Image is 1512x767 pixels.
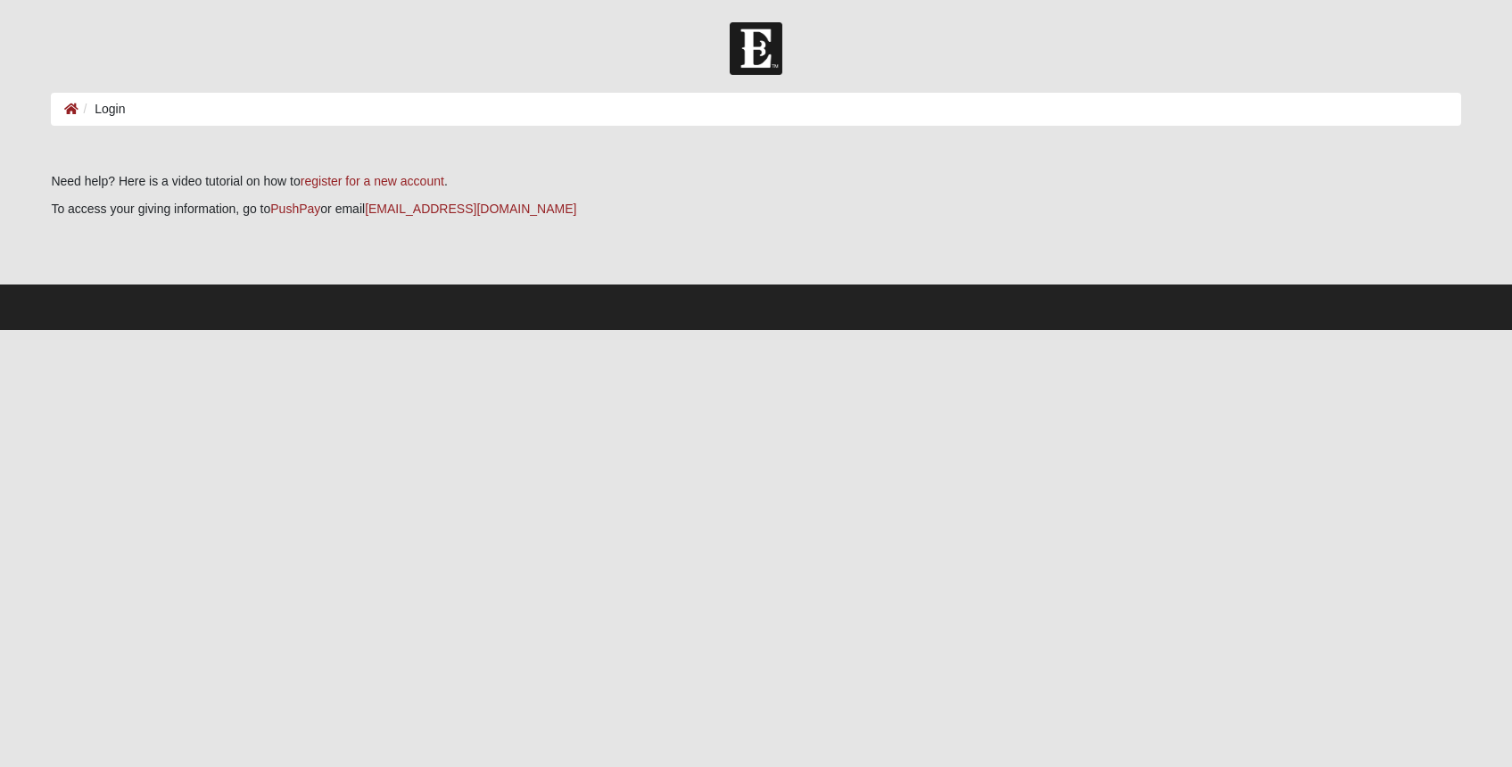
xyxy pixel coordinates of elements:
[730,22,782,75] img: Church of Eleven22 Logo
[51,200,1460,219] p: To access your giving information, go to or email
[51,172,1460,191] p: Need help? Here is a video tutorial on how to .
[365,202,576,216] a: [EMAIL_ADDRESS][DOMAIN_NAME]
[301,174,444,188] a: register for a new account
[270,202,320,216] a: PushPay
[78,100,125,119] li: Login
